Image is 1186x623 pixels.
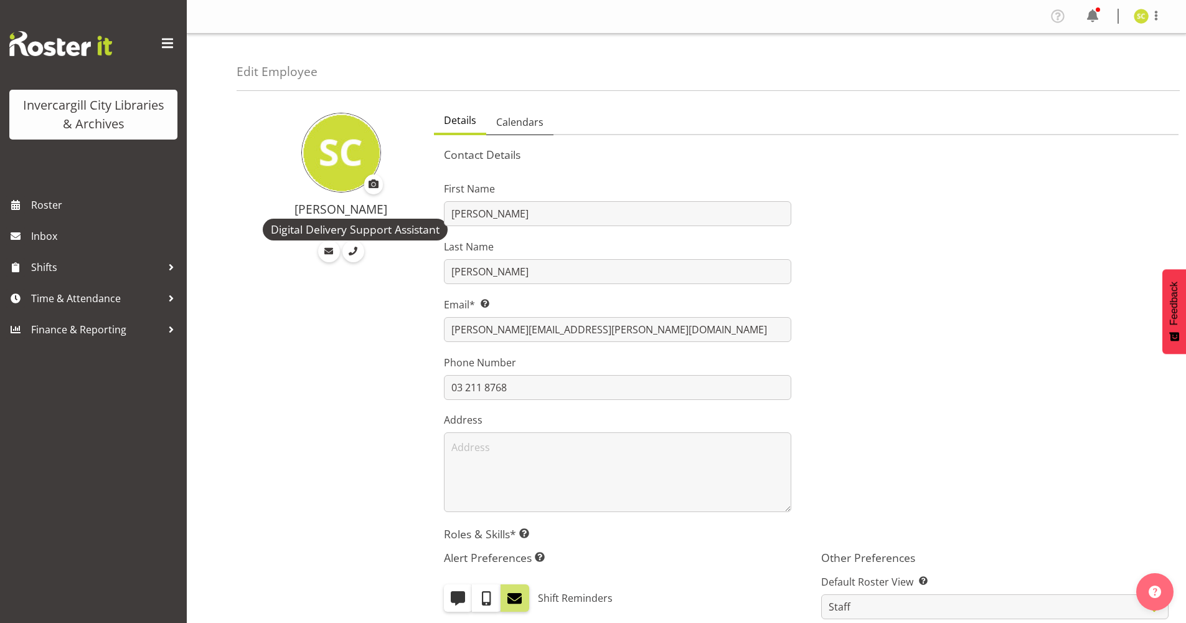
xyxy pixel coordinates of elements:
[31,227,181,245] span: Inbox
[444,355,791,370] label: Phone Number
[1169,282,1180,325] span: Feedback
[1134,9,1149,24] img: samuel-carter11687.jpg
[444,527,1169,541] h5: Roles & Skills*
[444,317,791,342] input: Email Address
[31,258,162,277] span: Shifts
[271,221,440,237] span: Digital Delivery Support Assistant
[444,239,791,254] label: Last Name
[9,31,112,56] img: Rosterit website logo
[444,181,791,196] label: First Name
[444,412,791,427] label: Address
[22,96,165,133] div: Invercargill City Libraries & Archives
[444,375,791,400] input: Phone Number
[444,259,791,284] input: Last Name
[31,289,162,308] span: Time & Attendance
[237,65,318,78] h4: Edit Employee
[444,148,1169,161] h5: Contact Details
[538,584,613,612] label: Shift Reminders
[263,202,419,216] h4: [PERSON_NAME]
[342,240,364,262] a: Call Employee
[31,196,181,214] span: Roster
[318,240,340,262] a: Email Employee
[444,201,791,226] input: First Name
[31,320,162,339] span: Finance & Reporting
[444,551,791,564] h5: Alert Preferences
[444,113,476,128] span: Details
[1162,269,1186,354] button: Feedback - Show survey
[821,551,1169,564] h5: Other Preferences
[444,297,791,312] label: Email*
[821,574,1169,589] label: Default Roster View
[496,115,544,130] span: Calendars
[1149,586,1161,598] img: help-xxl-2.png
[301,113,381,193] img: samuel-carter11687.jpg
